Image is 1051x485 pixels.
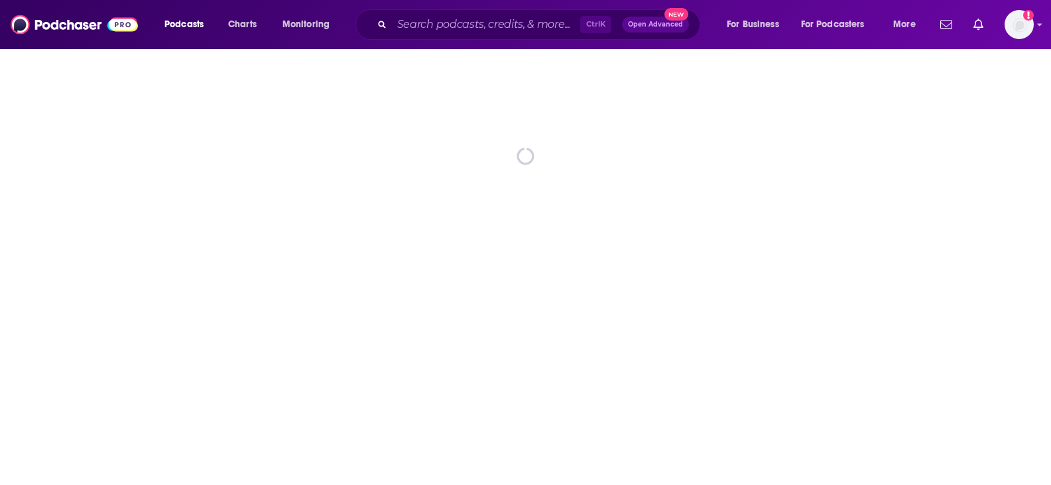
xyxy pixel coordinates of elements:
[282,15,330,34] span: Monitoring
[164,15,204,34] span: Podcasts
[727,15,779,34] span: For Business
[893,15,916,34] span: More
[717,14,796,35] button: open menu
[11,12,138,37] img: Podchaser - Follow, Share and Rate Podcasts
[792,14,884,35] button: open menu
[273,14,347,35] button: open menu
[1005,10,1034,39] button: Show profile menu
[392,14,580,35] input: Search podcasts, credits, & more...
[622,17,689,33] button: Open AdvancedNew
[968,13,989,36] a: Show notifications dropdown
[1023,10,1034,21] svg: Add a profile image
[1005,10,1034,39] span: Logged in as LindseyC
[1005,10,1034,39] img: User Profile
[155,14,221,35] button: open menu
[368,9,713,40] div: Search podcasts, credits, & more...
[219,14,265,35] a: Charts
[935,13,958,36] a: Show notifications dropdown
[628,21,683,28] span: Open Advanced
[228,15,257,34] span: Charts
[801,15,865,34] span: For Podcasters
[664,8,688,21] span: New
[884,14,932,35] button: open menu
[580,16,611,33] span: Ctrl K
